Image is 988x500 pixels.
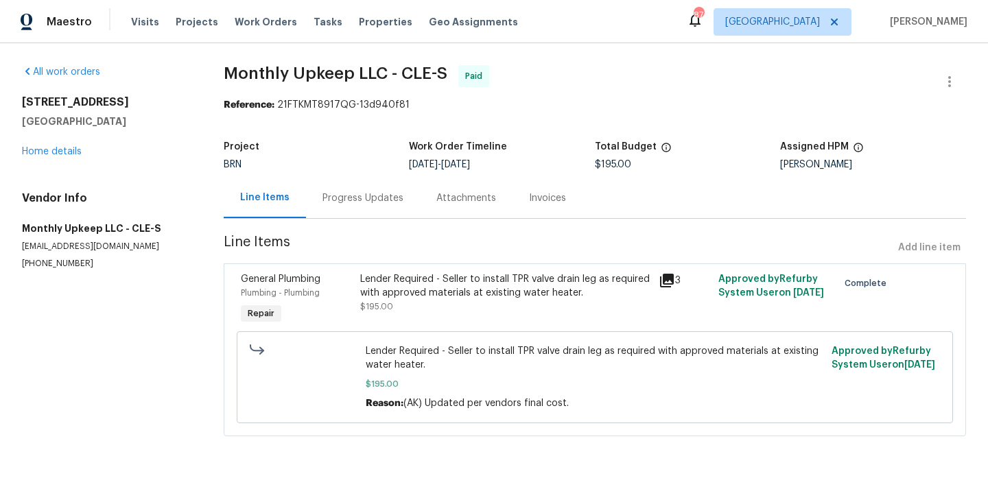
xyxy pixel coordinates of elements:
div: Lender Required - Seller to install TPR valve drain leg as required with approved materials at ex... [360,272,650,300]
a: Home details [22,147,82,156]
span: [DATE] [409,160,438,169]
span: [DATE] [904,360,935,370]
span: Tasks [314,17,342,27]
span: [DATE] [441,160,470,169]
h5: Total Budget [595,142,657,152]
span: General Plumbing [241,274,320,284]
span: BRN [224,160,242,169]
div: Invoices [529,191,566,205]
span: [DATE] [793,288,824,298]
span: Geo Assignments [429,15,518,29]
span: Reason: [366,398,403,408]
h5: [GEOGRAPHIC_DATA] [22,115,191,128]
div: [PERSON_NAME] [780,160,966,169]
div: Attachments [436,191,496,205]
span: Approved by Refurby System User on [718,274,824,298]
span: Plumbing - Plumbing [241,289,320,297]
h4: Vendor Info [22,191,191,205]
span: Approved by Refurby System User on [832,346,935,370]
span: $195.00 [360,302,393,311]
span: Visits [131,15,159,29]
div: Line Items [240,191,290,204]
p: [PHONE_NUMBER] [22,258,191,270]
span: Properties [359,15,412,29]
h5: Monthly Upkeep LLC - CLE-S [22,222,191,235]
div: 87 [694,8,703,22]
p: [EMAIL_ADDRESS][DOMAIN_NAME] [22,241,191,252]
h5: Project [224,142,259,152]
div: 3 [659,272,710,289]
span: $195.00 [595,160,631,169]
span: Line Items [224,235,893,261]
div: Progress Updates [322,191,403,205]
span: $195.00 [366,377,823,391]
b: Reference: [224,100,274,110]
span: Repair [242,307,280,320]
span: The total cost of line items that have been proposed by Opendoor. This sum includes line items th... [661,142,672,160]
a: All work orders [22,67,100,77]
div: 21FTKMT8917QG-13d940f81 [224,98,966,112]
span: Maestro [47,15,92,29]
h5: Work Order Timeline [409,142,507,152]
span: The hpm assigned to this work order. [853,142,864,160]
span: Monthly Upkeep LLC - CLE-S [224,65,447,82]
span: Work Orders [235,15,297,29]
span: Lender Required - Seller to install TPR valve drain leg as required with approved materials at ex... [366,344,823,372]
span: Complete [845,276,892,290]
span: Paid [465,69,488,83]
span: Projects [176,15,218,29]
span: [PERSON_NAME] [884,15,967,29]
span: (AK) Updated per vendors final cost. [403,398,569,408]
h5: Assigned HPM [780,142,849,152]
span: [GEOGRAPHIC_DATA] [725,15,820,29]
h2: [STREET_ADDRESS] [22,95,191,109]
span: - [409,160,470,169]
